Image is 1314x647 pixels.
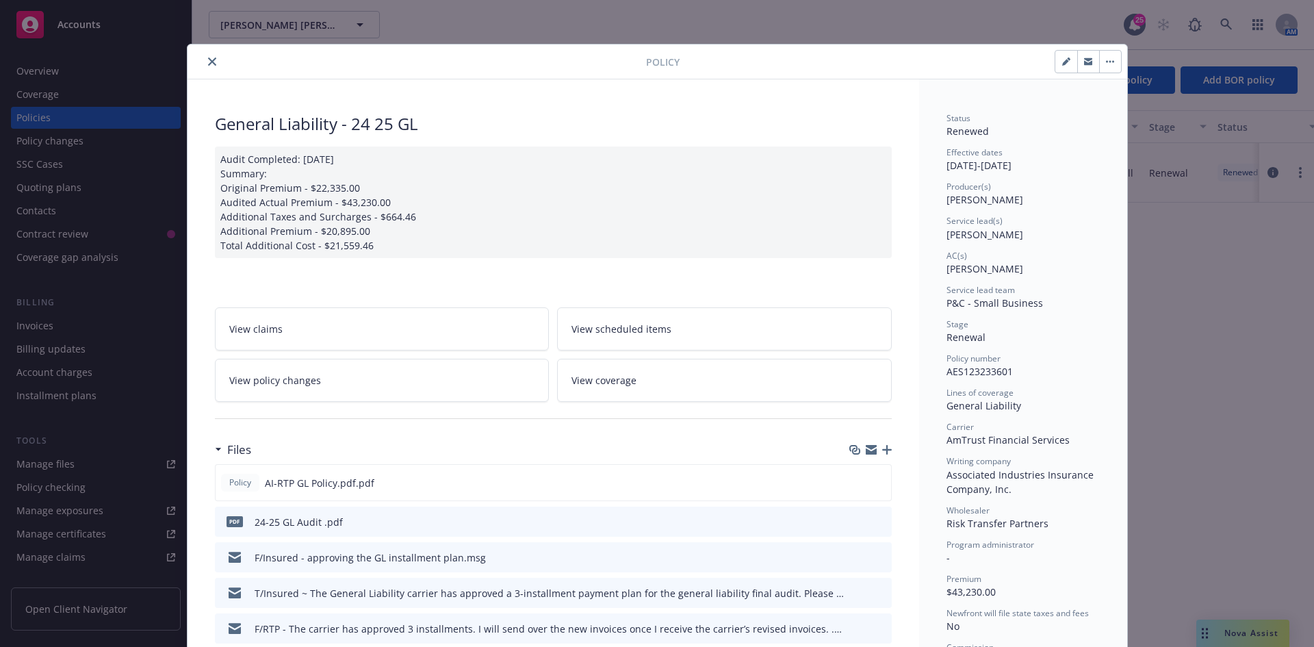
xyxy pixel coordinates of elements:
button: preview file [874,515,886,529]
span: View policy changes [229,373,321,388]
div: General Liability [946,398,1100,413]
button: preview file [874,622,886,636]
span: Status [946,112,970,124]
span: Service lead(s) [946,215,1003,227]
span: View coverage [571,373,636,388]
h3: Files [227,441,251,459]
span: Risk Transfer Partners [946,517,1048,530]
div: Files [215,441,251,459]
div: [DATE] - [DATE] [946,147,1100,173]
span: [PERSON_NAME] [946,228,1023,241]
span: Policy [227,477,254,489]
span: pdf [227,516,243,527]
a: View claims [215,307,550,351]
span: Program administrator [946,539,1034,550]
button: preview file [874,550,886,565]
span: No [946,620,959,633]
div: F/RTP - The carrier has approved 3 installments. I will send over the new invoices once I receive... [255,622,847,636]
span: Premium [946,573,981,585]
span: P&C - Small Business [946,296,1043,309]
span: Policy number [946,353,1001,364]
div: Audit Completed: [DATE] Summary: Original Premium - $22,335.00 Audited Actual Premium - $43,230.0... [215,147,892,258]
a: View coverage [557,359,892,402]
span: $43,230.00 [946,585,996,598]
span: [PERSON_NAME] [946,193,1023,206]
div: General Liability - 24 25 GL [215,112,892,136]
span: Producer(s) [946,181,991,192]
span: Policy [646,55,680,69]
span: Service lead team [946,284,1015,296]
div: T/Insured ~ The General Liability carrier has approved a 3-installment payment plan for the gener... [255,586,847,600]
button: download file [852,550,863,565]
button: preview file [874,586,886,600]
a: View policy changes [215,359,550,402]
span: Writing company [946,455,1011,467]
button: download file [852,515,863,529]
span: AI-RTP GL Policy.pdf.pdf [265,476,374,490]
button: download file [851,476,862,490]
span: Wholesaler [946,505,990,516]
div: F/Insured - approving the GL installment plan.msg [255,550,486,565]
span: Associated Industries Insurance Company, Inc. [946,468,1096,496]
a: View scheduled items [557,307,892,351]
span: Lines of coverage [946,387,1014,398]
span: AC(s) [946,250,967,262]
button: close [204,53,220,70]
span: [PERSON_NAME] [946,262,1023,275]
span: Stage [946,318,968,330]
span: Newfront will file state taxes and fees [946,607,1089,619]
span: View claims [229,322,283,336]
button: preview file [873,476,886,490]
div: 24-25 GL Audit .pdf [255,515,343,529]
span: - [946,551,950,564]
span: Renewal [946,331,985,344]
button: download file [852,586,863,600]
button: download file [852,622,863,636]
span: Effective dates [946,147,1003,158]
span: AmTrust Financial Services [946,433,1070,446]
span: View scheduled items [571,322,671,336]
span: Carrier [946,421,974,433]
span: Renewed [946,125,989,138]
span: AES123233601 [946,365,1013,378]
